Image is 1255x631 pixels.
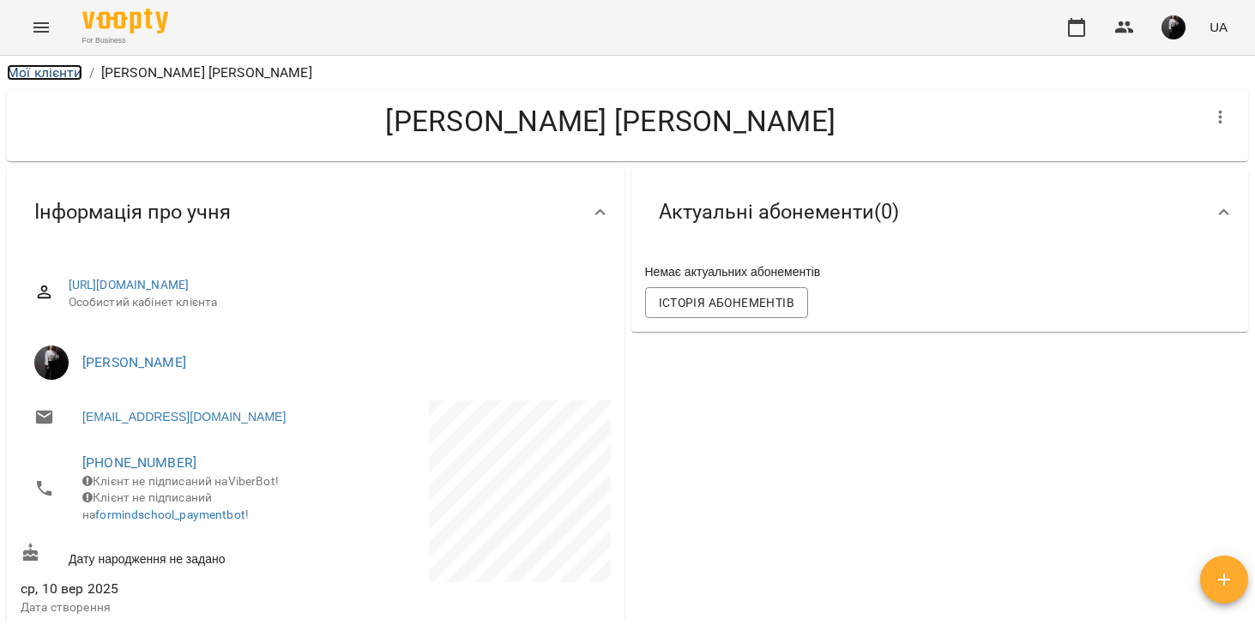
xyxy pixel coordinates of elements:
span: UA [1210,18,1228,36]
span: Актуальні абонементи ( 0 ) [659,199,899,225]
a: [PERSON_NAME] [82,354,186,370]
a: formindschool_paymentbot [95,508,245,521]
button: Menu [21,7,62,48]
span: Клієнт не підписаний на ! [82,490,249,521]
div: Дату народження не задано [17,539,316,571]
div: Актуальні абонементи(0) [631,168,1249,256]
a: [EMAIL_ADDRESS][DOMAIN_NAME] [82,408,286,425]
a: Мої клієнти [7,64,82,81]
span: Історія абонементів [659,292,794,313]
a: [URL][DOMAIN_NAME] [69,278,190,291]
p: Дата створення [21,599,312,616]
span: For Business [82,35,168,46]
nav: breadcrumb [7,63,1248,83]
span: Особистий кабінет клієнта [69,294,597,311]
p: [PERSON_NAME] [PERSON_NAME] [101,63,312,83]
span: Клієнт не підписаний на ViberBot! [82,474,279,488]
button: UA [1203,11,1234,43]
span: Інформація про учня [34,199,231,225]
span: ср, 10 вер 2025 [21,579,312,599]
div: Немає актуальних абонементів [642,260,1239,284]
a: [PHONE_NUMBER] [82,454,196,471]
li: / [89,63,94,83]
h4: [PERSON_NAME] [PERSON_NAME] [21,104,1200,139]
button: Історія абонементів [645,287,808,318]
img: 221398f9b76cea843ea066afa9f58774.jpeg [1161,15,1186,39]
div: Інформація про учня [7,168,624,256]
img: Voopty Logo [82,9,168,33]
img: Анастасія Ніколаєвських [34,346,69,380]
